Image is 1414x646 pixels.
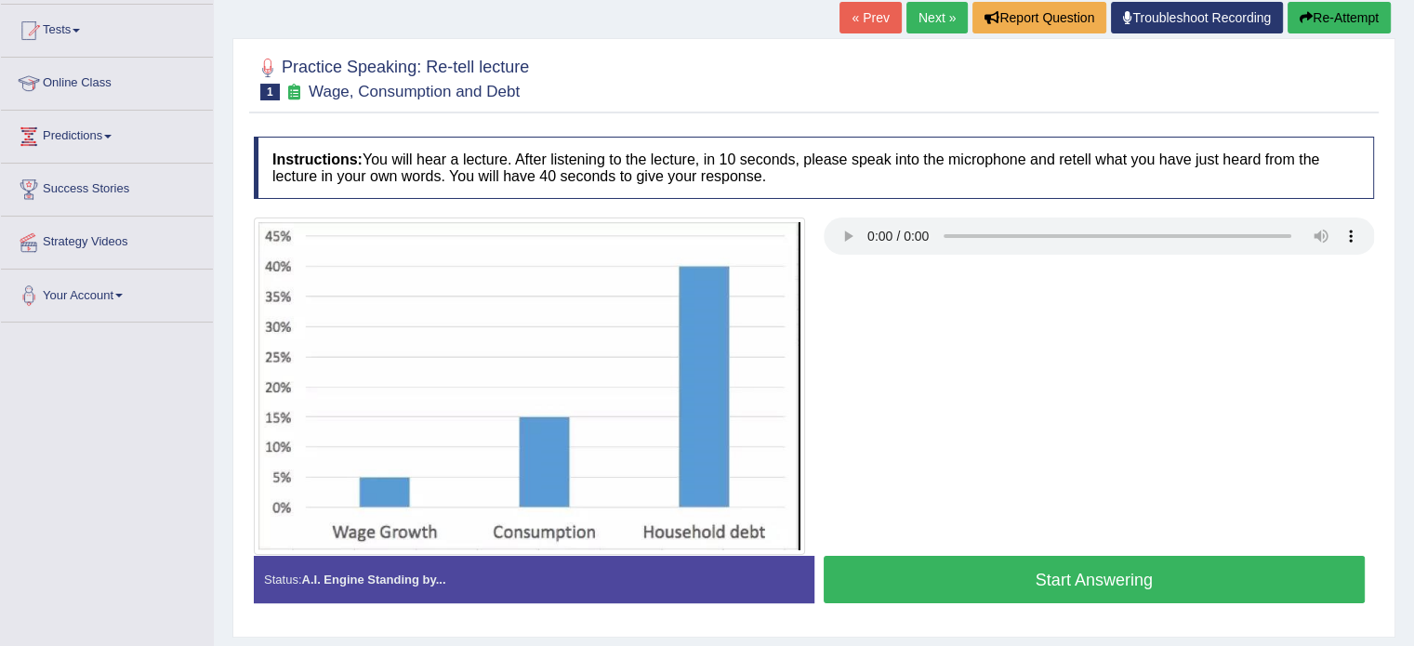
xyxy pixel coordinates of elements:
button: Re-Attempt [1288,2,1391,33]
h4: You will hear a lecture. After listening to the lecture, in 10 seconds, please speak into the mic... [254,137,1374,199]
small: Exam occurring question [284,84,304,101]
div: Status: [254,556,814,603]
a: Online Class [1,58,213,104]
a: Strategy Videos [1,217,213,263]
span: 1 [260,84,280,100]
button: Report Question [972,2,1106,33]
b: Instructions: [272,152,363,167]
a: Troubleshoot Recording [1111,2,1283,33]
a: Your Account [1,270,213,316]
a: Next » [906,2,968,33]
h2: Practice Speaking: Re-tell lecture [254,54,529,100]
small: Wage, Consumption and Debt [309,83,520,100]
a: Tests [1,5,213,51]
a: Predictions [1,111,213,157]
button: Start Answering [824,556,1366,603]
a: Success Stories [1,164,213,210]
strong: A.I. Engine Standing by... [301,573,445,587]
a: « Prev [839,2,901,33]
